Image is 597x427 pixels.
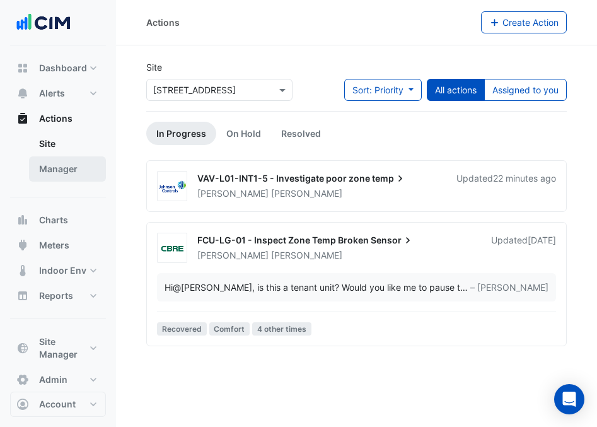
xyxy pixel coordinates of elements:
[146,122,216,145] a: In Progress
[39,214,68,226] span: Charts
[197,173,370,184] span: VAV-L01-INT1-5 - Investigate poor zone
[39,112,72,125] span: Actions
[173,282,252,293] span: darren.calleja@charterhallaccess.com.au [CBRE Charter Hall]
[502,17,559,28] span: Create Action
[16,290,29,302] app-icon: Reports
[39,336,87,361] span: Site Manager
[491,234,556,262] div: Updated
[39,373,67,386] span: Admin
[16,342,29,354] app-icon: Site Manager
[197,188,269,199] span: [PERSON_NAME]
[216,122,271,145] a: On Hold
[39,264,86,277] span: Indoor Env
[16,373,29,386] app-icon: Admin
[16,87,29,100] app-icon: Alerts
[158,242,187,255] img: CBRE Charter Hall
[165,281,460,294] div: Hi , is this a tenant unit? Would you like me to pause the rule if so?
[29,156,106,182] a: Manager
[16,264,29,277] app-icon: Indoor Env
[271,249,342,262] span: [PERSON_NAME]
[39,398,76,411] span: Account
[372,172,407,185] span: temp
[197,235,369,245] span: FCU-LG-01 - Inspect Zone Temp Broken
[197,250,269,260] span: [PERSON_NAME]
[209,322,250,336] span: Comfort
[16,239,29,252] app-icon: Meters
[39,87,65,100] span: Alerts
[10,208,106,233] button: Charts
[10,258,106,283] button: Indoor Env
[10,106,106,131] button: Actions
[10,283,106,308] button: Reports
[10,81,106,106] button: Alerts
[39,290,73,302] span: Reports
[10,131,106,187] div: Actions
[484,79,567,101] button: Assigned to you
[271,122,331,145] a: Resolved
[10,233,106,258] button: Meters
[16,112,29,125] app-icon: Actions
[470,281,548,294] span: – [PERSON_NAME]
[29,131,106,156] a: Site
[554,384,584,414] div: Open Intercom Messenger
[10,392,106,417] button: Account
[493,173,556,184] span: Wed 10-Sep-2025 13:23 AEST
[16,62,29,74] app-icon: Dashboard
[39,239,69,252] span: Meters
[16,214,29,226] app-icon: Charts
[146,16,180,29] div: Actions
[528,235,556,245] span: Thu 14-Aug-2025 13:12 AEST
[146,61,162,74] label: Site
[352,85,403,95] span: Sort: Priority
[481,11,567,33] button: Create Action
[344,79,422,101] button: Sort: Priority
[456,172,556,200] div: Updated
[427,79,485,101] button: All actions
[165,281,548,294] div: …
[10,329,106,367] button: Site Manager
[271,187,342,200] span: [PERSON_NAME]
[158,180,187,193] img: Johnson Controls
[252,322,311,336] span: 4 other times
[39,62,87,74] span: Dashboard
[10,56,106,81] button: Dashboard
[10,367,106,392] button: Admin
[371,234,414,247] span: Sensor
[157,322,207,336] span: Recovered
[15,10,72,35] img: Company Logo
